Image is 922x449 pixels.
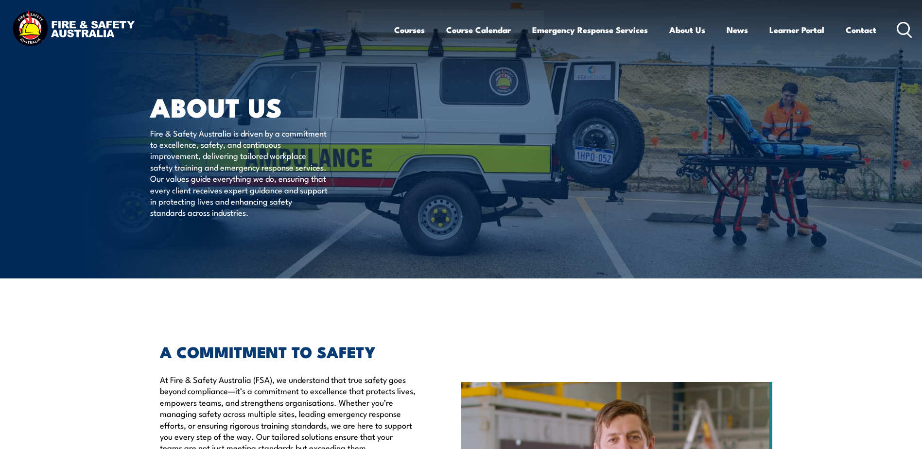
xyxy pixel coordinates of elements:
a: Courses [394,17,425,43]
a: About Us [669,17,705,43]
a: News [727,17,748,43]
h2: A COMMITMENT TO SAFETY [160,345,417,358]
a: Emergency Response Services [532,17,648,43]
h1: About Us [150,95,390,118]
a: Course Calendar [446,17,511,43]
a: Contact [846,17,876,43]
p: Fire & Safety Australia is driven by a commitment to excellence, safety, and continuous improveme... [150,127,328,218]
a: Learner Portal [769,17,824,43]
